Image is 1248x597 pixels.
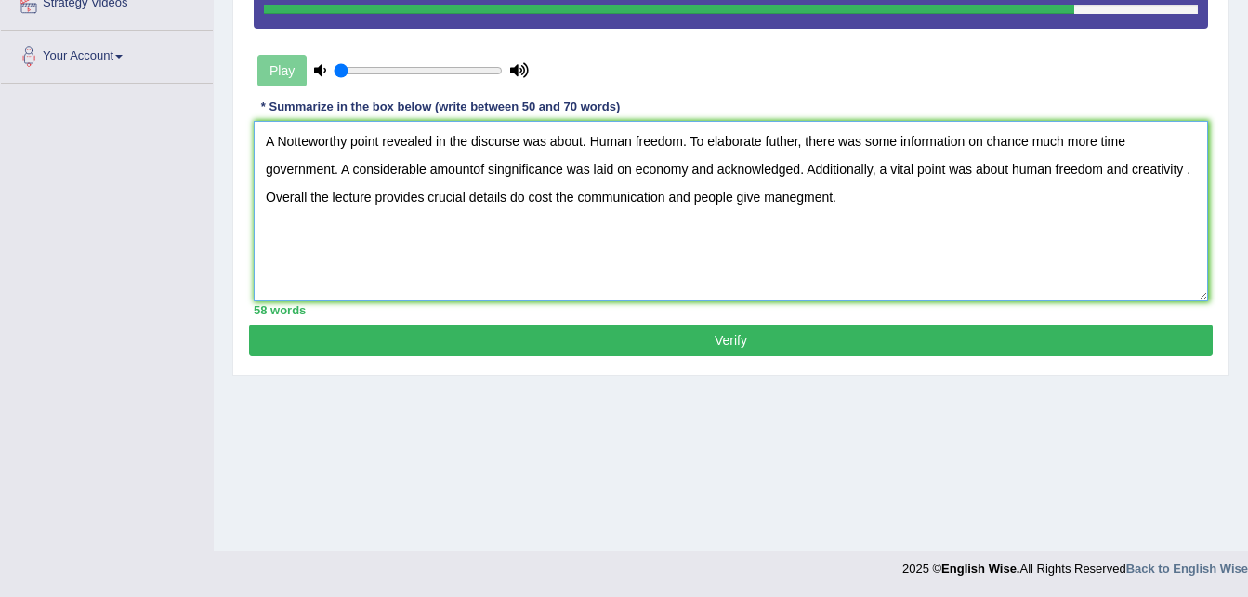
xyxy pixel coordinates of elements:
[254,99,627,116] div: * Summarize in the box below (write between 50 and 70 words)
[902,551,1248,577] div: 2025 © All Rights Reserved
[1,31,213,77] a: Your Account
[249,325,1213,356] button: Verify
[254,301,1208,319] div: 58 words
[1126,562,1248,576] a: Back to English Wise
[941,562,1019,576] strong: English Wise.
